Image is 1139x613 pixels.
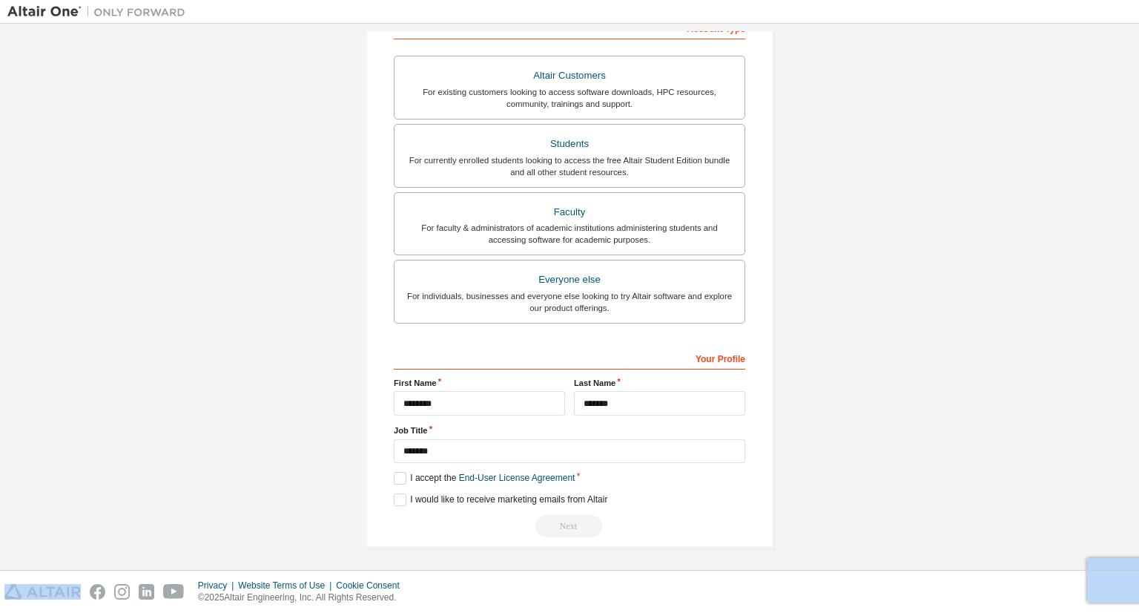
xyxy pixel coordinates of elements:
[114,584,130,600] img: instagram.svg
[403,290,736,314] div: For individuals, businesses and everyone else looking to try Altair software and explore our prod...
[394,472,575,485] label: I accept the
[403,222,736,246] div: For faculty & administrators of academic institutions administering students and accessing softwa...
[403,134,736,154] div: Students
[394,424,745,436] label: Job Title
[163,584,185,600] img: youtube.svg
[403,86,736,110] div: For existing customers looking to access software downloads, HPC resources, community, trainings ...
[394,515,745,537] div: Provide a valid email to continue
[574,377,745,389] label: Last Name
[403,269,736,290] div: Everyone else
[198,591,409,604] p: © 2025 Altair Engineering, Inc. All Rights Reserved.
[394,494,607,506] label: I would like to receive marketing emails from Altair
[403,202,736,223] div: Faculty
[90,584,105,600] img: facebook.svg
[336,580,408,591] div: Cookie Consent
[4,584,81,600] img: altair_logo.svg
[403,154,736,178] div: For currently enrolled students looking to access the free Altair Student Edition bundle and all ...
[7,4,193,19] img: Altair One
[198,580,238,591] div: Privacy
[394,377,565,389] label: First Name
[139,584,154,600] img: linkedin.svg
[459,473,575,483] a: End-User License Agreement
[403,65,736,86] div: Altair Customers
[394,346,745,370] div: Your Profile
[238,580,336,591] div: Website Terms of Use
